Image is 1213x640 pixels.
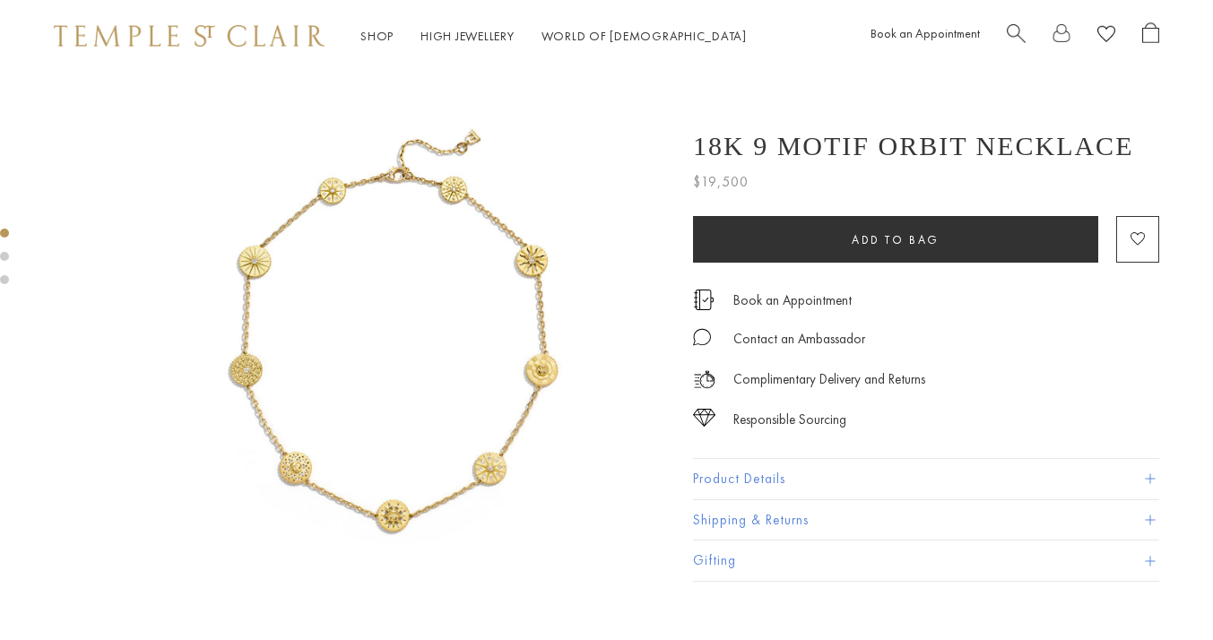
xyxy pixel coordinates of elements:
[871,25,980,41] a: Book an Appointment
[733,328,865,350] div: Contact an Ambassador
[693,541,1159,581] button: Gifting
[420,28,515,44] a: High JewelleryHigh Jewellery
[693,131,1133,161] h1: 18K 9 Motif Orbit Necklace
[54,25,325,47] img: Temple St. Clair
[733,368,925,391] p: Complimentary Delivery and Returns
[117,72,666,621] img: N31838-ORBIT18
[693,500,1159,541] button: Shipping & Returns
[1007,22,1026,50] a: Search
[693,409,715,427] img: icon_sourcing.svg
[693,328,711,346] img: MessageIcon-01_2.svg
[693,459,1159,499] button: Product Details
[360,25,747,48] nav: Main navigation
[693,170,749,194] span: $19,500
[1142,22,1159,50] a: Open Shopping Bag
[542,28,747,44] a: World of [DEMOGRAPHIC_DATA]World of [DEMOGRAPHIC_DATA]
[693,290,715,310] img: icon_appointment.svg
[693,216,1098,263] button: Add to bag
[733,290,852,310] a: Book an Appointment
[852,232,940,247] span: Add to bag
[1097,22,1115,50] a: View Wishlist
[693,368,715,391] img: icon_delivery.svg
[360,28,394,44] a: ShopShop
[733,409,846,431] div: Responsible Sourcing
